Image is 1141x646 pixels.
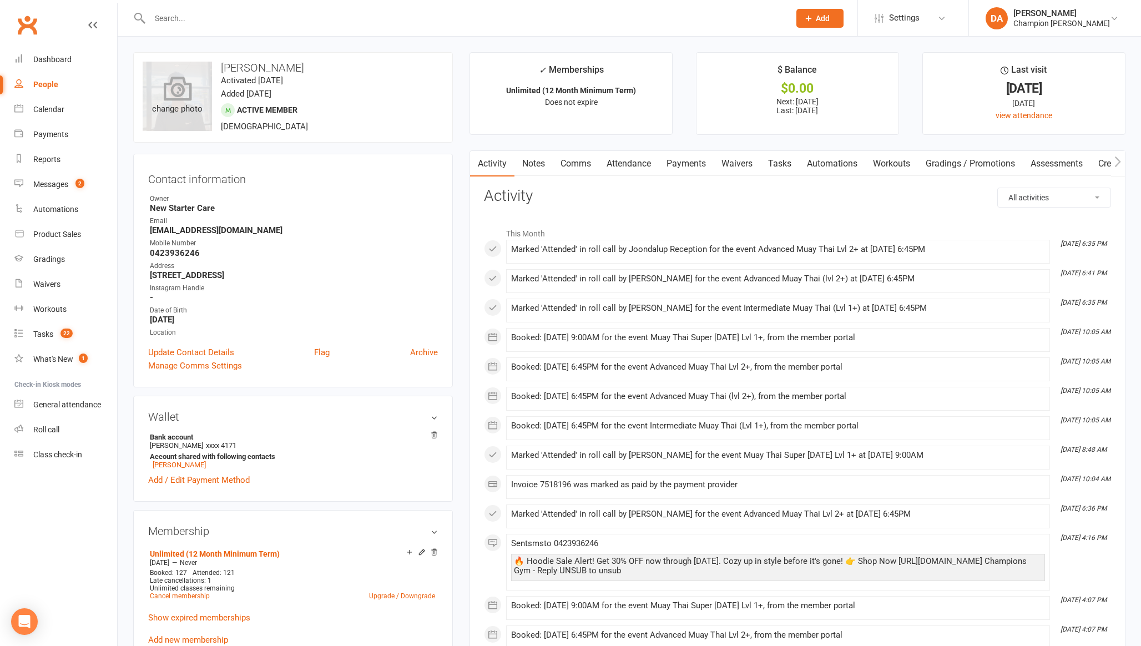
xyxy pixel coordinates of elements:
[1061,446,1107,453] i: [DATE] 8:48 AM
[599,151,659,176] a: Attendance
[150,194,438,204] div: Owner
[706,97,888,115] p: Next: [DATE] Last: [DATE]
[14,322,117,347] a: Tasks 22
[150,559,169,567] span: [DATE]
[150,270,438,280] strong: [STREET_ADDRESS]
[778,63,817,83] div: $ Balance
[760,151,799,176] a: Tasks
[143,62,212,131] div: change photo
[148,169,438,185] h3: Contact information
[1061,625,1107,633] i: [DATE] 4:07 PM
[484,222,1111,240] li: This Month
[539,65,546,75] i: ✓
[539,63,604,83] div: Memberships
[511,362,1045,372] div: Booked: [DATE] 6:45PM for the event Advanced Muay Thai Lvl 2+, from the member portal
[75,179,84,188] span: 2
[14,222,117,247] a: Product Sales
[14,147,117,172] a: Reports
[14,347,117,372] a: What's New1
[148,613,250,623] a: Show expired memberships
[150,327,438,338] div: Location
[14,247,117,272] a: Gradings
[1061,416,1110,424] i: [DATE] 10:05 AM
[148,431,438,471] li: [PERSON_NAME]
[150,305,438,316] div: Date of Birth
[314,346,330,359] a: Flag
[79,354,88,363] span: 1
[148,473,250,487] a: Add / Edit Payment Method
[33,105,64,114] div: Calendar
[221,122,308,132] span: [DEMOGRAPHIC_DATA]
[143,62,443,74] h3: [PERSON_NAME]
[1061,328,1110,336] i: [DATE] 10:05 AM
[33,330,53,339] div: Tasks
[511,480,1045,489] div: Invoice 7518196 was marked as paid by the payment provider
[511,245,1045,254] div: Marked 'Attended' in roll call by Joondalup Reception for the event Advanced Muay Thai Lvl 2+ at ...
[369,592,435,600] a: Upgrade / Downgrade
[1061,269,1107,277] i: [DATE] 6:41 PM
[511,333,1045,342] div: Booked: [DATE] 9:00AM for the event Muay Thai Super [DATE] Lvl 1+, from the member portal
[33,205,78,214] div: Automations
[150,261,438,271] div: Address
[150,452,432,461] strong: Account shared with following contacts
[150,315,438,325] strong: [DATE]
[511,509,1045,519] div: Marked 'Attended' in roll call by [PERSON_NAME] for the event Advanced Muay Thai Lvl 2+ at [DATE]...
[14,417,117,442] a: Roll call
[14,442,117,467] a: Class kiosk mode
[33,280,60,289] div: Waivers
[150,238,438,249] div: Mobile Number
[511,538,598,548] span: Sent sms to 0423936246
[221,89,271,99] time: Added [DATE]
[545,98,598,107] span: Does not expire
[14,47,117,72] a: Dashboard
[511,421,1045,431] div: Booked: [DATE] 6:45PM for the event Intermediate Muay Thai (Lvl 1+), from the member portal
[553,151,599,176] a: Comms
[148,346,234,359] a: Update Contact Details
[889,6,920,31] span: Settings
[33,425,59,434] div: Roll call
[514,151,553,176] a: Notes
[816,14,830,23] span: Add
[14,297,117,322] a: Workouts
[150,225,438,235] strong: [EMAIL_ADDRESS][DOMAIN_NAME]
[150,592,210,600] a: Cancel membership
[14,172,117,197] a: Messages 2
[511,630,1045,640] div: Booked: [DATE] 6:45PM for the event Advanced Muay Thai Lvl 2+, from the member portal
[714,151,760,176] a: Waivers
[150,577,435,584] div: Late cancellations: 1
[148,411,438,423] h3: Wallet
[1061,240,1107,248] i: [DATE] 6:35 PM
[60,329,73,338] span: 22
[148,525,438,537] h3: Membership
[33,355,73,364] div: What's New
[33,180,68,189] div: Messages
[221,75,283,85] time: Activated [DATE]
[180,559,197,567] span: Never
[1061,596,1107,604] i: [DATE] 4:07 PM
[33,450,82,459] div: Class check-in
[511,392,1045,401] div: Booked: [DATE] 6:45PM for the event Advanced Muay Thai (lvl 2+), from the member portal
[799,151,865,176] a: Automations
[796,9,844,28] button: Add
[14,272,117,297] a: Waivers
[996,111,1052,120] a: view attendance
[506,86,636,95] strong: Unlimited (12 Month Minimum Term)
[150,216,438,226] div: Email
[13,11,41,39] a: Clubworx
[147,558,438,567] div: —
[511,451,1045,460] div: Marked 'Attended' in roll call by [PERSON_NAME] for the event Muay Thai Super [DATE] Lvl 1+ at [D...
[918,151,1023,176] a: Gradings / Promotions
[1061,475,1110,483] i: [DATE] 10:04 AM
[14,122,117,147] a: Payments
[933,97,1115,109] div: [DATE]
[150,248,438,258] strong: 0423936246
[1061,534,1107,542] i: [DATE] 4:16 PM
[1061,504,1107,512] i: [DATE] 6:36 PM
[511,274,1045,284] div: Marked 'Attended' in roll call by [PERSON_NAME] for the event Advanced Muay Thai (lvl 2+) at [DAT...
[511,304,1045,313] div: Marked 'Attended' in roll call by [PERSON_NAME] for the event Intermediate Muay Thai (Lvl 1+) at ...
[659,151,714,176] a: Payments
[150,283,438,294] div: Instagram Handle
[148,635,228,645] a: Add new membership
[150,203,438,213] strong: New Starter Care
[1001,63,1047,83] div: Last visit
